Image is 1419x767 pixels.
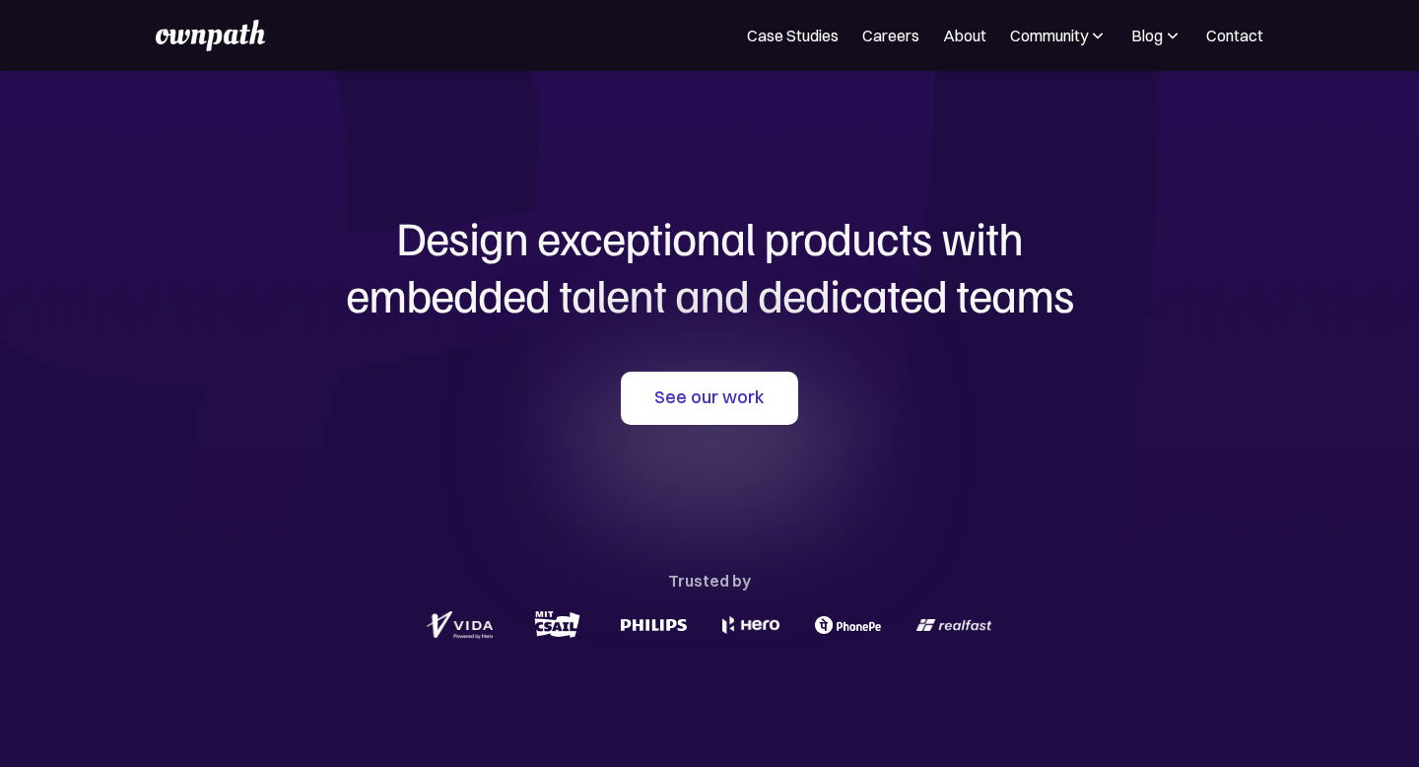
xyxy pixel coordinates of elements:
[1010,24,1108,47] div: Community
[943,24,986,47] a: About
[862,24,919,47] a: Careers
[621,372,798,425] a: See our work
[1131,24,1163,47] div: Blog
[668,567,751,594] div: Trusted by
[1131,24,1182,47] div: Blog
[1010,24,1088,47] div: Community
[747,24,839,47] a: Case Studies
[1206,24,1263,47] a: Contact
[236,209,1182,322] h1: Design exceptional products with embedded talent and dedicated teams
